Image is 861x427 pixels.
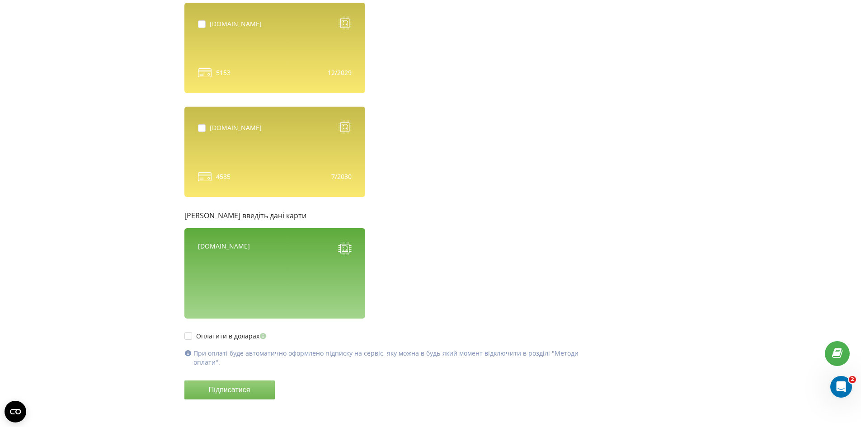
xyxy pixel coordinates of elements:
[193,349,606,367] p: При оплаті буде автоматично оформлено підписку на сервіс, яку можна в будь-який момент відключити...
[830,376,852,398] iframe: Intercom live chat
[331,172,352,181] div: 7/2030
[5,401,26,422] button: Open CMP widget
[198,296,352,305] iframe: Secure card payment input frame
[184,380,275,399] button: Підписатися
[184,332,268,340] label: Оплатити в доларах
[328,68,352,77] div: 12/2029
[198,242,250,258] div: [DOMAIN_NAME]
[210,123,262,132] div: [DOMAIN_NAME]
[184,211,606,221] p: [PERSON_NAME] введіть дані карти
[216,68,231,77] span: 5153
[216,172,231,181] span: 4585
[849,376,856,383] span: 2
[210,19,262,28] div: [DOMAIN_NAME]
